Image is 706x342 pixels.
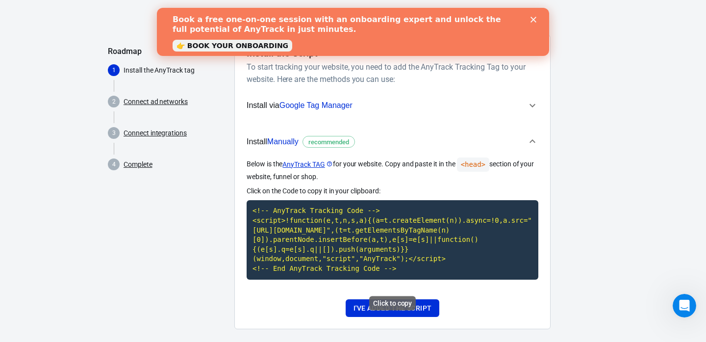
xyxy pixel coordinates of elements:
div: Close [374,9,383,15]
img: logo_orange.svg [16,16,24,24]
img: tab_keywords_by_traffic_grey.svg [98,57,105,65]
span: Install via [247,99,353,112]
span: Google Tag Manager [279,101,353,109]
p: Install the AnyTrack tag [124,65,227,76]
a: AnyTrack TAG [282,159,332,170]
text: 4 [112,161,116,168]
iframe: Intercom live chat [673,294,696,317]
button: Install viaGoogle Tag Manager [247,93,538,118]
p: Below is the for your website. Copy and paste it in the section of your website, funnel or shop. [247,158,538,182]
img: tab_domain_overview_orange.svg [26,57,34,65]
p: Click on the Code to copy it in your clipboard: [247,186,538,196]
button: InstallManuallyrecommended [247,126,538,158]
img: website_grey.svg [16,26,24,33]
span: recommended [305,137,353,147]
div: Click to copy [369,296,416,311]
text: 1 [112,67,116,74]
div: v 4.0.24 [27,16,48,24]
div: Domain Overview [37,58,88,64]
a: Complete [124,159,152,170]
text: 2 [112,98,116,105]
code: <head> [457,158,489,172]
div: Keywords by Traffic [108,58,165,64]
button: I've added the script [346,299,439,317]
div: Domain: [DOMAIN_NAME] [25,26,108,33]
iframe: Intercom live chat banner [157,8,549,56]
text: 3 [112,130,116,136]
h6: To start tracking your website, you need to add the AnyTrack Tracking Tag to your website. Here a... [247,61,534,85]
code: Click to copy [247,200,538,279]
span: Install [247,135,355,148]
a: Connect ad networks [124,97,188,107]
a: Connect integrations [124,128,187,138]
h5: Roadmap [108,47,227,56]
span: Manually [267,137,299,146]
